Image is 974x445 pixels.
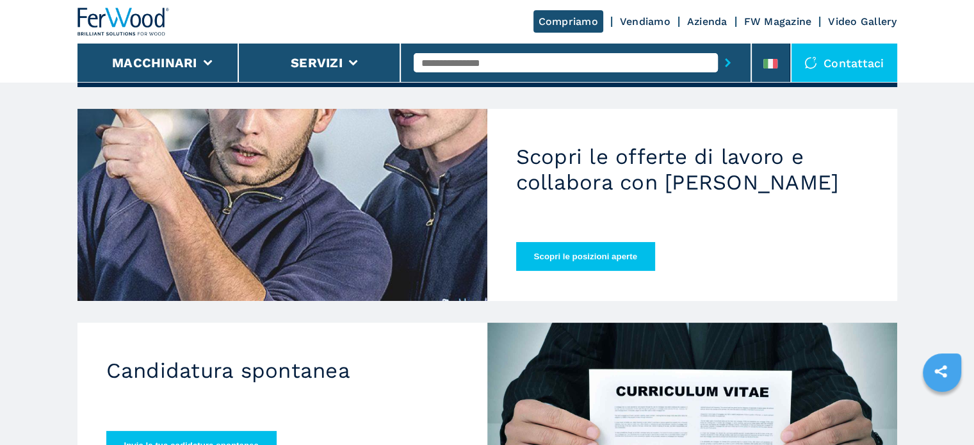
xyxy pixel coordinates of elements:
button: Servizi [291,55,343,70]
h2: Candidatura spontanea [106,358,459,384]
a: sharethis [925,355,957,387]
iframe: Chat [920,387,964,435]
a: Azienda [687,15,727,28]
button: Macchinari [112,55,197,70]
img: Scopri le offerte di lavoro e collabora con Ferwood [77,109,487,301]
img: Contattaci [804,56,817,69]
img: Ferwood [77,8,170,36]
button: submit-button [718,48,738,77]
div: Contattaci [791,44,897,82]
h2: Scopri le offerte di lavoro e collabora con [PERSON_NAME] [516,144,868,195]
a: FW Magazine [744,15,812,28]
a: Compriamo [533,10,603,33]
button: Scopri le posizioni aperte [516,242,655,271]
a: Vendiamo [620,15,670,28]
a: Video Gallery [828,15,897,28]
